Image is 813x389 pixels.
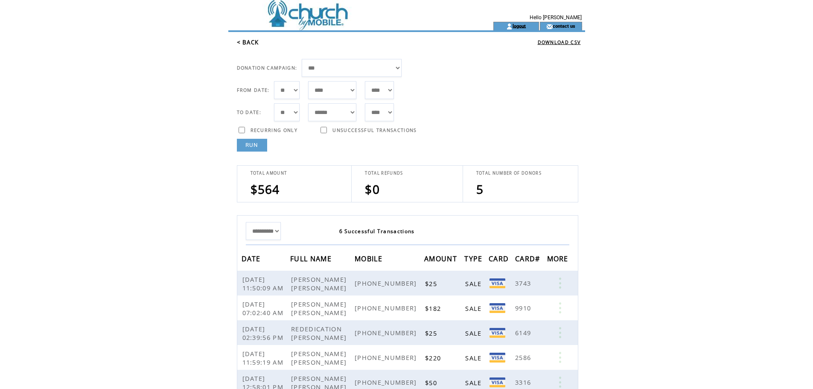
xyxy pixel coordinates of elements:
[355,256,385,261] a: MOBILE
[355,328,419,337] span: [PHONE_NUMBER]
[251,170,287,176] span: TOTAL AMOUNT
[490,303,505,313] img: Visa
[489,252,511,268] span: CARD
[546,23,553,30] img: contact_us_icon.gif
[515,328,533,337] span: 6149
[291,300,349,317] span: [PERSON_NAME] [PERSON_NAME]
[425,354,443,362] span: $220
[489,256,511,261] a: CARD
[425,304,443,313] span: $182
[237,65,297,71] span: DONATION CAMPAIGN:
[355,353,419,362] span: [PHONE_NUMBER]
[251,181,280,197] span: $564
[465,304,484,313] span: SALE
[476,181,484,197] span: 5
[237,87,270,93] span: FROM DATE:
[291,349,349,366] span: [PERSON_NAME] [PERSON_NAME]
[465,329,484,337] span: SALE
[513,23,526,29] a: logout
[538,39,581,45] a: DOWNLOAD CSV
[506,23,513,30] img: account_icon.gif
[490,278,505,288] img: Visa
[424,256,459,261] a: AMOUNT
[490,328,505,338] img: Visa
[425,279,439,288] span: $25
[424,252,459,268] span: AMOUNT
[355,378,419,386] span: [PHONE_NUMBER]
[547,252,571,268] span: MORE
[291,325,349,342] span: REDEDICATION [PERSON_NAME]
[242,325,286,342] span: [DATE] 02:39:56 PM
[464,256,484,261] a: TYPE
[476,170,542,176] span: TOTAL NUMBER OF DONORS
[237,109,262,115] span: TO DATE:
[332,127,417,133] span: UNSUCCESSFUL TRANSACTIONS
[490,377,505,387] img: Visa
[465,378,484,387] span: SALE
[464,252,484,268] span: TYPE
[515,304,533,312] span: 9910
[242,256,263,261] a: DATE
[365,170,403,176] span: TOTAL REFUNDS
[365,181,380,197] span: $0
[553,23,575,29] a: contact us
[465,354,484,362] span: SALE
[242,275,286,292] span: [DATE] 11:50:09 AM
[291,275,349,292] span: [PERSON_NAME] [PERSON_NAME]
[237,38,259,46] a: < BACK
[242,300,286,317] span: [DATE] 07:02:40 AM
[237,139,267,152] a: RUN
[251,127,298,133] span: RECURRING ONLY
[490,353,505,363] img: Visa
[515,279,533,287] span: 3743
[355,304,419,312] span: [PHONE_NUMBER]
[515,353,533,362] span: 2586
[355,252,385,268] span: MOBILE
[425,329,439,337] span: $25
[515,378,533,386] span: 3316
[355,279,419,287] span: [PHONE_NUMBER]
[515,252,542,268] span: CARD#
[290,256,334,261] a: FULL NAME
[242,349,286,366] span: [DATE] 11:59:19 AM
[530,15,582,20] span: Hello [PERSON_NAME]
[339,228,415,235] span: 6 Successful Transactions
[290,252,334,268] span: FULL NAME
[425,378,439,387] span: $50
[465,279,484,288] span: SALE
[515,256,542,261] a: CARD#
[242,252,263,268] span: DATE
